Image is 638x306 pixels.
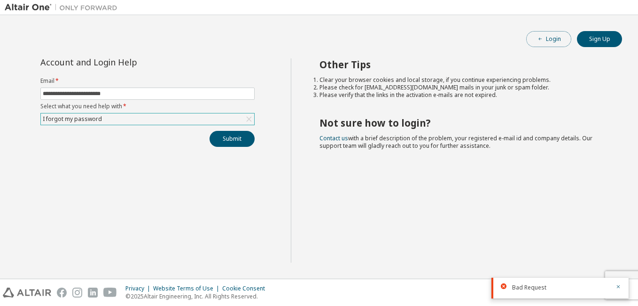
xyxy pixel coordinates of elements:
div: Cookie Consent [222,285,271,292]
label: Select what you need help with [40,103,255,110]
img: youtube.svg [103,288,117,298]
img: altair_logo.svg [3,288,51,298]
span: Bad Request [512,284,546,291]
h2: Not sure how to login? [319,117,606,129]
button: Login [526,31,571,47]
div: I forgot my password [41,114,103,124]
h2: Other Tips [319,58,606,71]
div: Privacy [125,285,153,292]
img: facebook.svg [57,288,67,298]
label: Email [40,77,255,85]
img: instagram.svg [72,288,82,298]
div: Website Terms of Use [153,285,222,292]
span: with a brief description of the problem, your registered e-mail id and company details. Our suppo... [319,134,592,150]
p: © 2025 Altair Engineering, Inc. All Rights Reserved. [125,292,271,300]
div: I forgot my password [41,113,254,125]
li: Please check for [EMAIL_ADDRESS][DOMAIN_NAME] mails in your junk or spam folder. [319,84,606,91]
li: Clear your browser cookies and local storage, if you continue experiencing problems. [319,76,606,84]
img: linkedin.svg [88,288,98,298]
a: Contact us [319,134,348,142]
button: Submit [210,131,255,147]
button: Sign Up [577,31,622,47]
img: Altair One [5,3,122,12]
li: Please verify that the links in the activation e-mails are not expired. [319,91,606,99]
div: Account and Login Help [40,58,212,66]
